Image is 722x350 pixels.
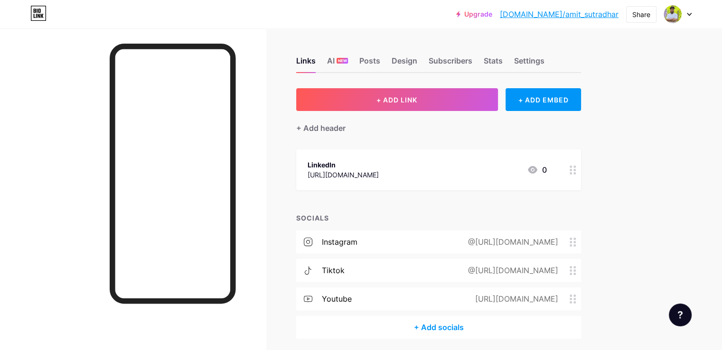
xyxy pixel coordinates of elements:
[376,96,417,104] span: + ADD LINK
[296,316,581,339] div: + Add socials
[359,55,380,72] div: Posts
[664,5,682,23] img: amit_sutradhar
[527,164,547,175] div: 0
[296,55,316,72] div: Links
[500,9,619,20] a: [DOMAIN_NAME]/amit_sutradhar
[296,122,346,134] div: + Add header
[453,265,570,276] div: @[URL][DOMAIN_NAME]
[514,55,544,72] div: Settings
[429,55,472,72] div: Subscribers
[322,293,352,304] div: youtube
[460,293,570,304] div: [URL][DOMAIN_NAME]
[308,170,379,180] div: [URL][DOMAIN_NAME]
[484,55,503,72] div: Stats
[392,55,417,72] div: Design
[296,213,581,223] div: SOCIALS
[453,236,570,248] div: @[URL][DOMAIN_NAME]
[506,88,581,111] div: + ADD EMBED
[632,9,650,19] div: Share
[308,160,379,170] div: LinkedIn
[322,265,345,276] div: tiktok
[338,58,347,64] span: NEW
[296,88,498,111] button: + ADD LINK
[456,10,492,18] a: Upgrade
[322,236,357,248] div: instagram
[327,55,348,72] div: AI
